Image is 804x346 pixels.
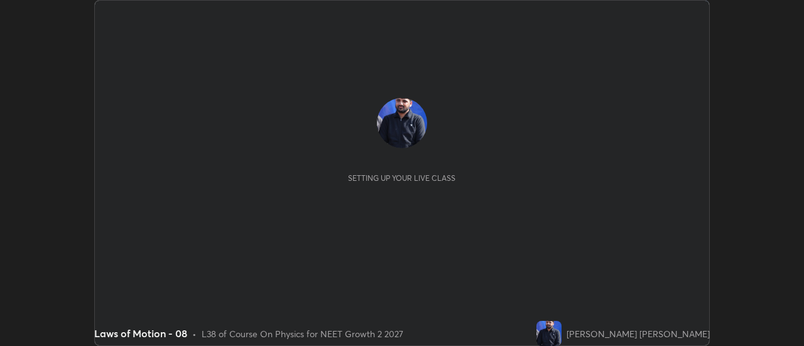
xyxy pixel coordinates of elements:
[567,327,710,340] div: [PERSON_NAME] [PERSON_NAME]
[348,173,455,183] div: Setting up your live class
[94,326,187,341] div: Laws of Motion - 08
[536,321,562,346] img: f34a0ffe40ef4429b3e21018fb94e939.jpg
[202,327,403,340] div: L38 of Course On Physics for NEET Growth 2 2027
[192,327,197,340] div: •
[377,98,427,148] img: f34a0ffe40ef4429b3e21018fb94e939.jpg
